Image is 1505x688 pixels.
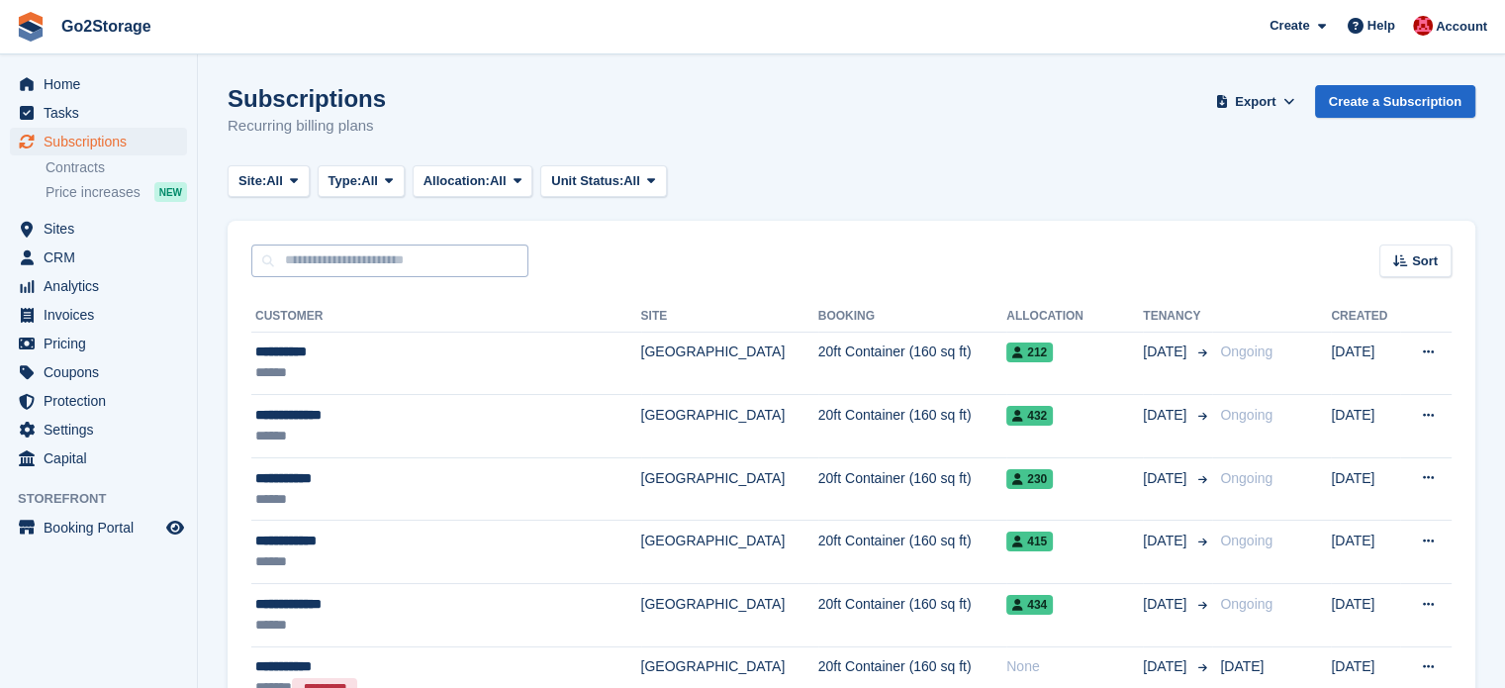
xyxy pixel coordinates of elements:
th: Customer [251,301,641,333]
span: Ongoing [1220,596,1272,612]
button: Site: All [228,165,310,198]
a: menu [10,301,187,329]
td: [DATE] [1331,521,1400,584]
span: [DATE] [1143,531,1190,551]
a: menu [10,215,187,243]
span: Sites [44,215,162,243]
button: Unit Status: All [540,165,666,198]
button: Type: All [318,165,405,198]
span: Price increases [46,183,141,202]
span: All [623,171,640,191]
a: Price increases NEW [46,181,187,203]
span: Ongoing [1220,470,1272,486]
th: Site [641,301,818,333]
a: menu [10,514,187,541]
td: 20ft Container (160 sq ft) [818,521,1006,584]
span: Tasks [44,99,162,127]
td: [DATE] [1331,584,1400,647]
span: All [361,171,378,191]
span: Help [1367,16,1395,36]
span: Create [1270,16,1309,36]
th: Tenancy [1143,301,1212,333]
span: 230 [1006,469,1053,489]
span: [DATE] [1143,656,1190,677]
span: [DATE] [1143,405,1190,426]
span: [DATE] [1143,468,1190,489]
a: menu [10,244,187,271]
img: James Pearson [1413,16,1433,36]
div: NEW [154,182,187,202]
td: 20ft Container (160 sq ft) [818,457,1006,521]
span: Capital [44,444,162,472]
span: Ongoing [1220,533,1272,548]
span: 432 [1006,406,1053,426]
span: Pricing [44,330,162,357]
span: Account [1436,17,1487,37]
a: Preview store [163,516,187,540]
a: menu [10,358,187,386]
span: Subscriptions [44,128,162,155]
span: 415 [1006,532,1053,551]
span: Sort [1412,251,1438,271]
span: Site: [238,171,266,191]
span: Protection [44,387,162,415]
span: CRM [44,244,162,271]
span: All [490,171,507,191]
span: Settings [44,416,162,443]
a: menu [10,387,187,415]
span: Booking Portal [44,514,162,541]
th: Created [1331,301,1400,333]
span: 212 [1006,343,1053,362]
td: 20ft Container (160 sq ft) [818,395,1006,458]
td: [GEOGRAPHIC_DATA] [641,332,818,395]
span: Coupons [44,358,162,386]
a: menu [10,99,187,127]
td: [GEOGRAPHIC_DATA] [641,395,818,458]
button: Allocation: All [413,165,533,198]
img: stora-icon-8386f47178a22dfd0bd8f6a31ec36ba5ce8667c1dd55bd0f319d3a0aa187defe.svg [16,12,46,42]
a: menu [10,70,187,98]
span: Unit Status: [551,171,623,191]
a: Contracts [46,158,187,177]
a: Create a Subscription [1315,85,1475,118]
span: Allocation: [423,171,490,191]
span: [DATE] [1220,658,1264,674]
td: [DATE] [1331,457,1400,521]
span: Ongoing [1220,344,1272,359]
p: Recurring billing plans [228,115,386,138]
td: [DATE] [1331,332,1400,395]
td: 20ft Container (160 sq ft) [818,332,1006,395]
td: [GEOGRAPHIC_DATA] [641,457,818,521]
button: Export [1212,85,1299,118]
span: Storefront [18,489,197,509]
span: [DATE] [1143,342,1190,362]
span: 434 [1006,595,1053,615]
span: Type: [329,171,362,191]
span: All [266,171,283,191]
th: Allocation [1006,301,1143,333]
th: Booking [818,301,1006,333]
span: [DATE] [1143,594,1190,615]
h1: Subscriptions [228,85,386,112]
span: Export [1235,92,1275,112]
a: menu [10,330,187,357]
td: [GEOGRAPHIC_DATA] [641,521,818,584]
span: Home [44,70,162,98]
a: menu [10,444,187,472]
a: menu [10,416,187,443]
a: Go2Storage [53,10,159,43]
td: [GEOGRAPHIC_DATA] [641,584,818,647]
span: Ongoing [1220,407,1272,423]
a: menu [10,272,187,300]
td: [DATE] [1331,395,1400,458]
div: None [1006,656,1143,677]
span: Analytics [44,272,162,300]
span: Invoices [44,301,162,329]
a: menu [10,128,187,155]
td: 20ft Container (160 sq ft) [818,584,1006,647]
